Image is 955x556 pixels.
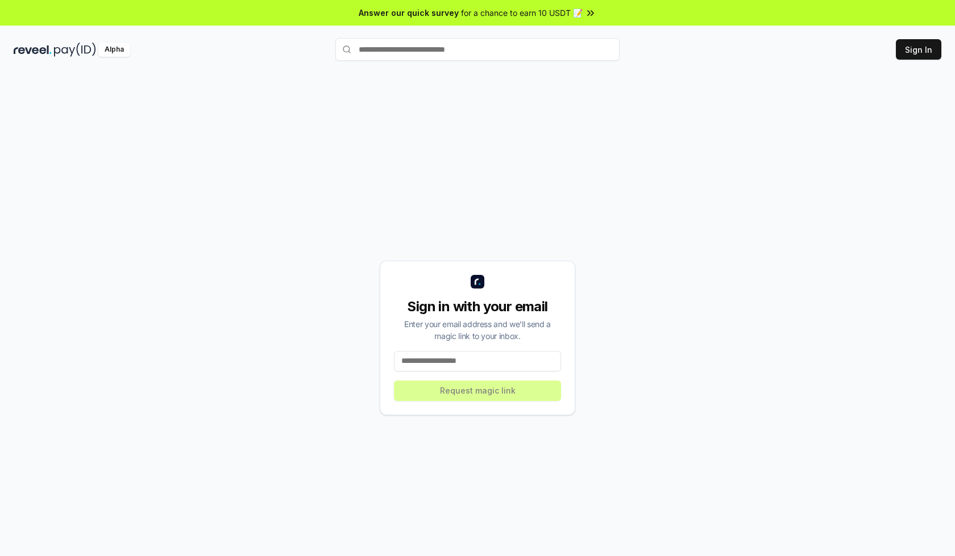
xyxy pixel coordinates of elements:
[471,275,484,289] img: logo_small
[98,43,130,57] div: Alpha
[461,7,583,19] span: for a chance to earn 10 USDT 📝
[14,43,52,57] img: reveel_dark
[54,43,96,57] img: pay_id
[896,39,941,60] button: Sign In
[359,7,459,19] span: Answer our quick survey
[394,298,561,316] div: Sign in with your email
[394,318,561,342] div: Enter your email address and we’ll send a magic link to your inbox.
